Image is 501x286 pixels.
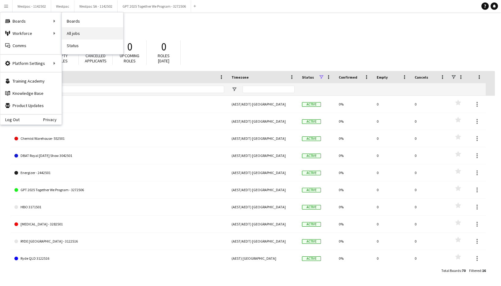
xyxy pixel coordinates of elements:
[127,40,132,54] span: 0
[14,199,224,216] a: HBO 3171501
[302,102,321,107] span: Active
[335,199,373,215] div: 0%
[335,181,373,198] div: 0%
[14,250,224,267] a: Ryde QLD 3122516
[228,164,298,181] div: (AEST/AEDT) [GEOGRAPHIC_DATA]
[0,87,62,99] a: Knowledge Base
[335,164,373,181] div: 0%
[339,75,357,80] span: Confirmed
[228,233,298,250] div: (AEST/AEDT) [GEOGRAPHIC_DATA]
[14,130,224,147] a: Chemist Warehouse- 552501
[411,147,449,164] div: 0
[85,53,107,64] span: Cancelled applicants
[0,15,62,27] div: Boards
[228,96,298,113] div: (AEST/AEDT) [GEOGRAPHIC_DATA]
[377,75,388,80] span: Empty
[228,130,298,147] div: (AEST/AEDT) [GEOGRAPHIC_DATA]
[411,130,449,147] div: 0
[232,87,237,92] button: Open Filter Menu
[411,181,449,198] div: 0
[62,15,123,27] a: Boards
[469,268,481,273] span: Filtered
[14,181,224,199] a: GPT 2025 Together We Program - 3272506
[161,40,166,54] span: 0
[469,265,486,277] div: :
[13,0,51,12] button: Westpac - 1142502
[462,268,465,273] span: 70
[373,147,411,164] div: 0
[411,199,449,215] div: 0
[118,0,191,12] button: GPT 2025 Together We Program - 3272506
[228,181,298,198] div: (AEST/AEDT) [GEOGRAPHIC_DATA]
[62,27,123,39] a: All jobs
[0,39,62,52] a: Comms
[74,0,118,12] button: Westpac SA - 1142502
[14,113,224,130] a: Aldi 3242501
[335,233,373,250] div: 0%
[441,265,465,277] div: :
[302,205,321,210] span: Active
[43,117,62,122] a: Privacy
[14,96,224,113] a: Ad Hoc
[0,99,62,112] a: Product Updates
[302,119,321,124] span: Active
[228,113,298,130] div: (AEST/AEDT) [GEOGRAPHIC_DATA]
[373,164,411,181] div: 0
[228,250,298,267] div: (AEST) [GEOGRAPHIC_DATA]
[25,86,224,93] input: Board name Filter Input
[243,86,295,93] input: Timezone Filter Input
[415,75,428,80] span: Cancels
[335,130,373,147] div: 0%
[0,27,62,39] div: Workforce
[373,113,411,130] div: 0
[373,233,411,250] div: 0
[14,147,224,164] a: DBAT Royal [DATE] Show 3042501
[302,171,321,175] span: Active
[0,117,20,122] a: Log Out
[14,164,224,181] a: Energizer - 2442501
[51,0,74,12] button: Westpac
[411,164,449,181] div: 0
[373,216,411,232] div: 0
[232,75,249,80] span: Timezone
[302,256,321,261] span: Active
[228,147,298,164] div: (AEST/AEDT) [GEOGRAPHIC_DATA]
[302,154,321,158] span: Active
[411,233,449,250] div: 0
[120,53,139,64] span: Upcoming roles
[302,239,321,244] span: Active
[411,250,449,267] div: 0
[335,147,373,164] div: 0%
[482,268,486,273] span: 16
[373,96,411,113] div: 0
[228,216,298,232] div: (AEST/AEDT) [GEOGRAPHIC_DATA]
[0,57,62,69] div: Platform Settings
[411,113,449,130] div: 0
[441,268,461,273] span: Total Boards
[302,188,321,192] span: Active
[335,113,373,130] div: 0%
[335,216,373,232] div: 0%
[158,53,170,64] span: Roles [DATE]
[373,181,411,198] div: 0
[411,216,449,232] div: 0
[14,233,224,250] a: RYDE [GEOGRAPHIC_DATA] - 3122516
[302,75,314,80] span: Status
[302,222,321,227] span: Active
[302,136,321,141] span: Active
[373,199,411,215] div: 0
[62,39,123,52] a: Status
[335,96,373,113] div: 0%
[373,130,411,147] div: 0
[335,250,373,267] div: 0%
[0,75,62,87] a: Training Academy
[11,23,495,32] h1: Boards
[14,216,224,233] a: [MEDICAL_DATA] - 3282501
[411,96,449,113] div: 0
[373,250,411,267] div: 0
[228,199,298,215] div: (AEST/AEDT) [GEOGRAPHIC_DATA]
